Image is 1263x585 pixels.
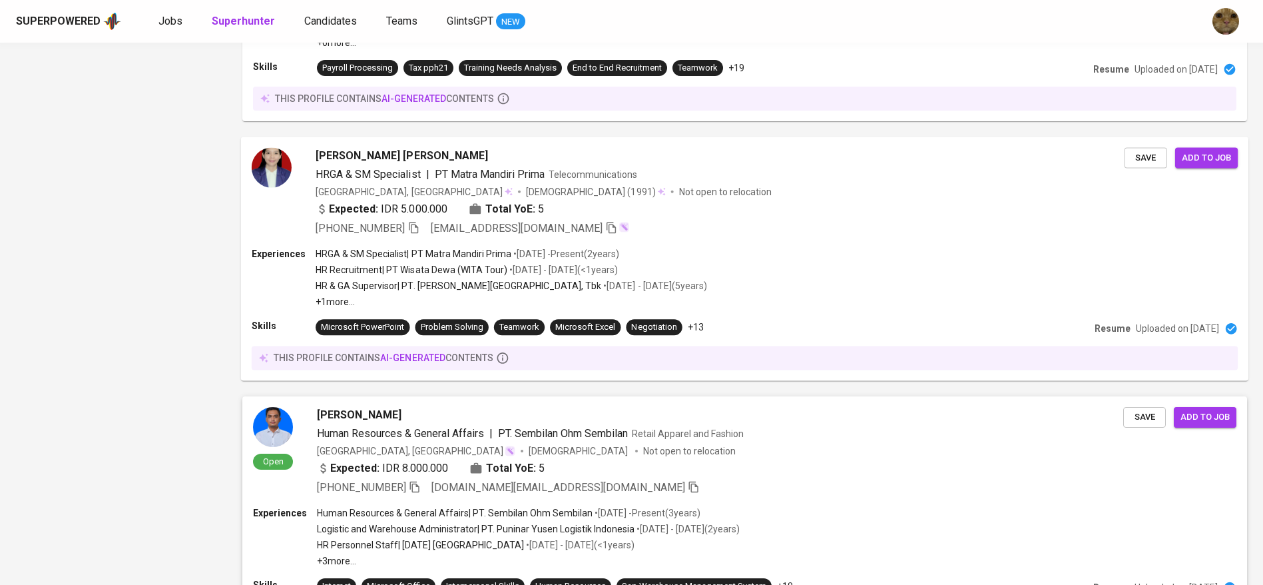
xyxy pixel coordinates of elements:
span: AI-generated [380,352,445,363]
b: Expected: [329,201,378,217]
p: Not open to relocation [643,444,736,458]
button: Save [1123,407,1166,428]
div: IDR 8.000.000 [317,460,448,476]
span: Teams [386,15,417,27]
span: [PERSON_NAME] [PERSON_NAME] [316,147,488,163]
div: Superpowered [16,14,101,29]
p: HR & GA Supervisor | PT. [PERSON_NAME][GEOGRAPHIC_DATA], Tbk [316,279,601,292]
img: magic_wand.svg [619,222,629,233]
img: app logo [103,11,121,31]
span: GlintsGPT [447,15,493,27]
p: +13 [688,320,704,334]
p: HR Personnel Staff | [DATE] [GEOGRAPHIC_DATA] [317,538,524,552]
p: • [DATE] - [DATE] ( 2 years ) [634,522,740,536]
p: Not open to relocation [679,185,772,199]
div: (1991) [526,185,666,199]
div: Training Needs Analysis [464,62,557,75]
span: Add to job [1180,410,1230,425]
span: | [489,426,493,442]
a: Jobs [158,13,185,30]
button: Save [1125,147,1167,168]
p: +3 more ... [317,554,740,568]
p: +1 more ... [316,295,707,308]
p: +19 [728,61,744,75]
div: [GEOGRAPHIC_DATA], [GEOGRAPHIC_DATA] [316,185,513,199]
div: End to End Recruitment [573,62,662,75]
div: Microsoft Excel [555,321,615,334]
p: Resume [1095,322,1131,335]
span: [DEMOGRAPHIC_DATA] [526,185,627,199]
p: Experiences [253,506,317,520]
span: Retail Apparel and Fashion [632,428,744,439]
span: Save [1131,150,1160,165]
span: [EMAIL_ADDRESS][DOMAIN_NAME] [431,222,603,235]
b: Superhunter [212,15,275,27]
span: NEW [496,15,525,29]
span: [PHONE_NUMBER] [317,481,406,494]
p: this profile contains contents [275,92,494,105]
span: PT Matra Mandiri Prima [435,167,545,180]
b: Total YoE: [486,460,536,476]
span: [PHONE_NUMBER] [316,222,405,235]
span: AI-generated [381,93,446,104]
button: Add to job [1175,147,1238,168]
div: Teamwork [499,321,539,334]
p: • [DATE] - [DATE] ( <1 years ) [524,538,634,552]
span: Save [1130,410,1159,425]
span: | [426,166,429,182]
div: Teamwork [678,62,718,75]
a: Teams [386,13,420,30]
div: [GEOGRAPHIC_DATA], [GEOGRAPHIC_DATA] [317,444,515,458]
div: Negotiation [631,321,676,334]
span: [PERSON_NAME] [317,407,401,423]
p: HRGA & SM Specialist | PT Matra Mandiri Prima [316,247,511,261]
p: Resume [1093,63,1129,76]
div: Microsoft PowerPoint [321,321,404,334]
img: 946d08e2005dc0a6f1f0d87b086852a3.jpeg [253,407,293,447]
span: Human Resources & General Affairs [317,427,484,440]
span: 5 [538,201,544,217]
p: HR Recruitment | PT Wisata Dewa (WITA Tour) [316,263,507,277]
span: [DOMAIN_NAME][EMAIL_ADDRESS][DOMAIN_NAME] [431,481,685,494]
p: • [DATE] - Present ( 3 years ) [593,506,700,520]
b: Total YoE: [485,201,535,217]
p: this profile contains contents [274,351,493,364]
b: Expected: [330,460,379,476]
p: Uploaded on [DATE] [1136,322,1219,335]
div: IDR 5.000.000 [316,201,447,217]
p: Uploaded on [DATE] [1135,63,1218,76]
a: GlintsGPT NEW [447,13,525,30]
div: Payroll Processing [322,62,393,75]
span: 5 [539,460,545,476]
div: Tax pph21 [409,62,448,75]
p: • [DATE] - [DATE] ( 5 years ) [601,279,706,292]
a: Candidates [304,13,360,30]
div: Problem Solving [421,321,483,334]
span: PT. Sembilan Ohm Sembilan [498,427,628,440]
span: Telecommunications [549,169,637,179]
span: Jobs [158,15,182,27]
span: HRGA & SM Specialist [316,167,420,180]
a: Superpoweredapp logo [16,11,121,31]
p: Logistic and Warehouse Administrator | PT. Puninar Yusen Logistik Indonesia [317,522,634,536]
p: • [DATE] - [DATE] ( <1 years ) [507,263,618,277]
p: • [DATE] - Present ( 2 years ) [511,247,619,261]
a: Superhunter [212,13,278,30]
img: ec6c0910-f960-4a00-a8f8-c5744e41279e.jpg [1212,8,1239,35]
img: magic_wand.svg [505,446,515,456]
p: Skills [253,60,317,73]
p: Skills [252,319,316,332]
span: [DEMOGRAPHIC_DATA] [529,444,630,458]
p: Experiences [252,247,316,261]
span: Candidates [304,15,357,27]
p: Human Resources & General Affairs | PT. Sembilan Ohm Sembilan [317,506,593,520]
img: f167e17937a40e1748393d9d33e6986d.jpg [252,147,292,187]
span: Add to job [1182,150,1231,165]
button: Add to job [1174,407,1236,428]
span: Open [258,456,289,467]
a: [PERSON_NAME] [PERSON_NAME]HRGA & SM Specialist|PT Matra Mandiri PrimaTelecommunications[GEOGRAPH... [242,137,1247,380]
